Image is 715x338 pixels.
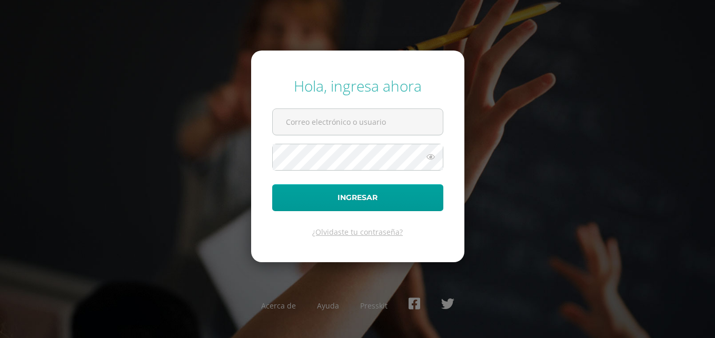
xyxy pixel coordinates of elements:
[272,76,443,96] div: Hola, ingresa ahora
[273,109,443,135] input: Correo electrónico o usuario
[312,227,403,237] a: ¿Olvidaste tu contraseña?
[317,301,339,311] a: Ayuda
[360,301,388,311] a: Presskit
[261,301,296,311] a: Acerca de
[272,184,443,211] button: Ingresar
